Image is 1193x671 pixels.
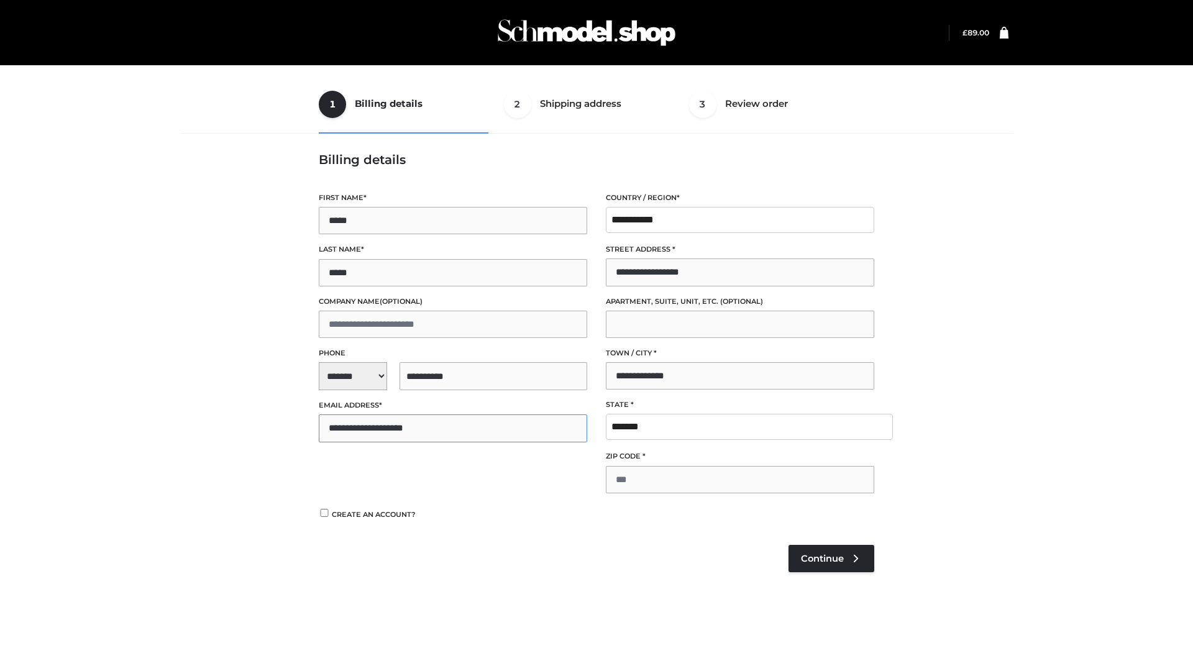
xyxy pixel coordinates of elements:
h3: Billing details [319,152,874,167]
label: ZIP Code [606,450,874,462]
img: Schmodel Admin 964 [493,8,680,57]
input: Create an account? [319,509,330,517]
span: Continue [801,553,844,564]
label: State [606,399,874,411]
label: Phone [319,347,587,359]
span: Create an account? [332,510,416,519]
bdi: 89.00 [962,28,989,37]
a: £89.00 [962,28,989,37]
span: (optional) [380,297,423,306]
label: First name [319,192,587,204]
label: Company name [319,296,587,308]
label: Last name [319,244,587,255]
span: (optional) [720,297,763,306]
label: Country / Region [606,192,874,204]
label: Email address [319,399,587,411]
a: Continue [788,545,874,572]
span: £ [962,28,967,37]
label: Apartment, suite, unit, etc. [606,296,874,308]
label: Street address [606,244,874,255]
label: Town / City [606,347,874,359]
